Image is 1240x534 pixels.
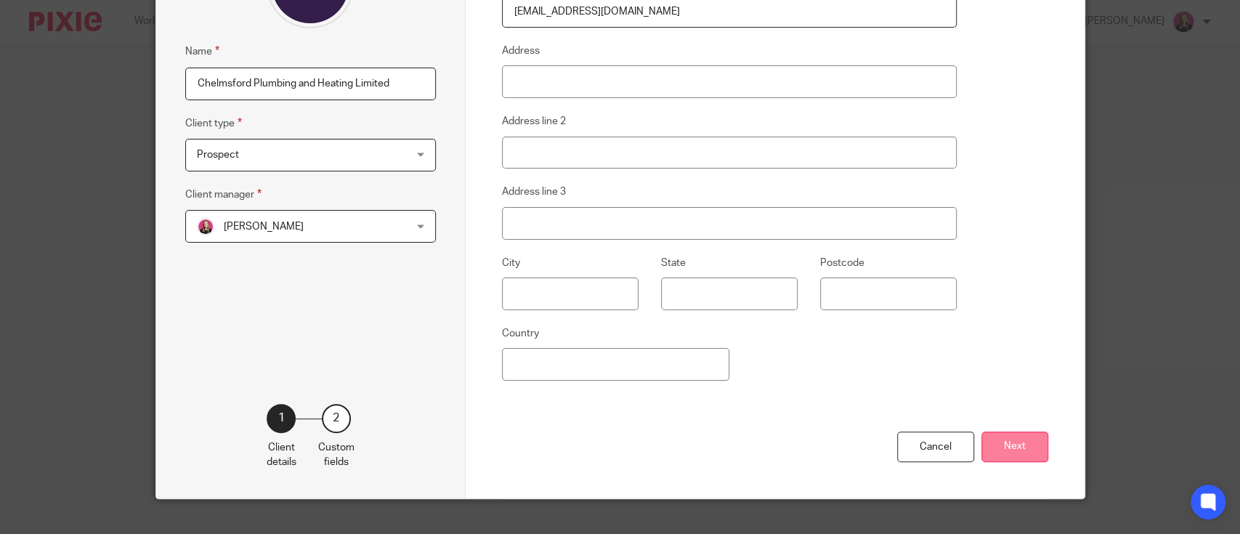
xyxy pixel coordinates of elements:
label: City [502,256,520,270]
label: Client manager [185,186,262,203]
span: [PERSON_NAME] [224,222,304,232]
img: Team%20headshots.png [197,218,214,235]
label: Address line 2 [502,114,566,129]
p: Client details [267,440,296,470]
div: 1 [267,404,296,433]
label: Address [502,44,540,58]
label: Address line 3 [502,185,566,199]
label: Country [502,326,539,341]
label: Postcode [820,256,864,270]
button: Next [981,432,1048,463]
label: State [661,256,686,270]
div: 2 [322,404,351,433]
label: Client type [185,115,242,132]
p: Custom fields [318,440,354,470]
span: Prospect [197,150,239,160]
div: Cancel [897,432,974,463]
label: Name [185,43,219,60]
